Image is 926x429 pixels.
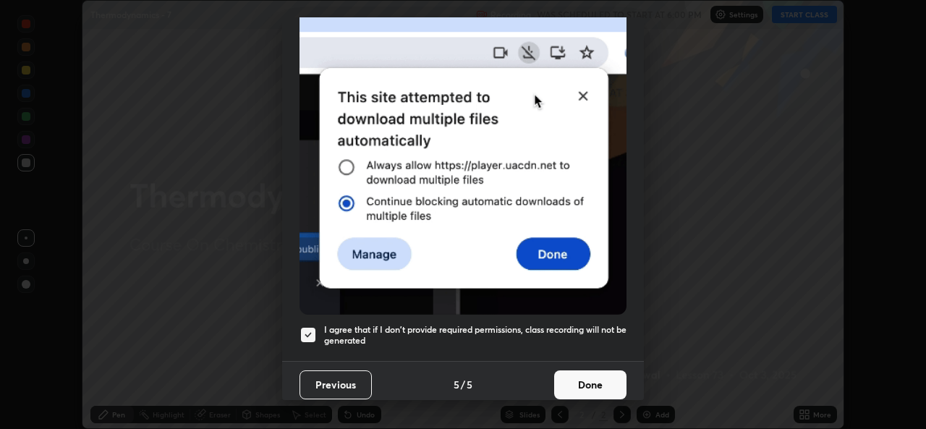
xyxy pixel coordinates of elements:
[324,324,626,347] h5: I agree that if I don't provide required permissions, class recording will not be generated
[554,370,626,399] button: Done
[467,377,472,392] h4: 5
[461,377,465,392] h4: /
[300,370,372,399] button: Previous
[454,377,459,392] h4: 5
